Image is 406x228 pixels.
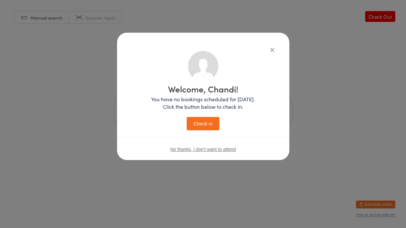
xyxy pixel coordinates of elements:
[188,51,218,81] img: no_photo.png
[151,85,255,93] h1: Welcome, Chandi!
[170,147,236,152] button: No thanks, I don't want to attend
[151,95,255,110] p: You have no bookings scheduled for [DATE]. Click the button below to check in.
[187,117,219,130] button: Check in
